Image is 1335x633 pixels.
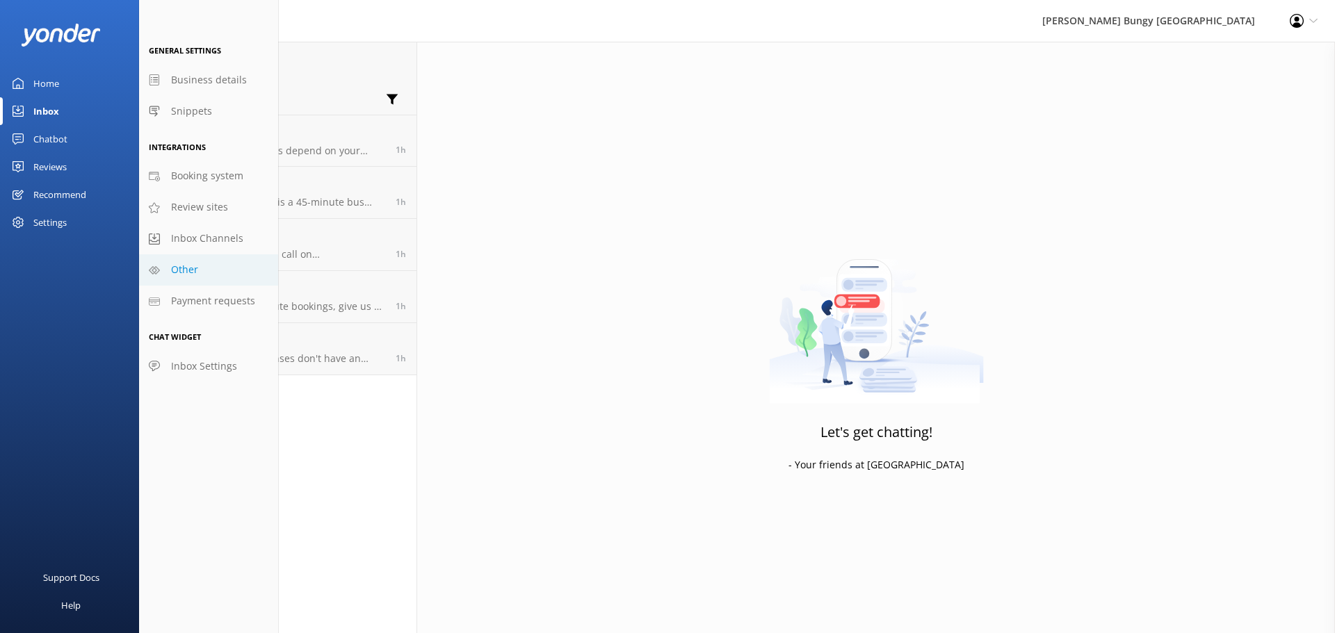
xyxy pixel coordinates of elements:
span: Oct 07 2025 02:42pm (UTC +13:00) Pacific/Auckland [396,144,406,156]
div: Reviews [33,153,67,181]
span: Snippets [171,104,212,119]
div: Inbox [33,97,59,125]
a: Business details [139,65,278,96]
span: Payment requests [171,293,255,309]
span: General Settings [149,45,221,56]
h4: Website Visitor [180,281,385,297]
span: Oct 07 2025 02:10pm (UTC +13:00) Pacific/Auckland [396,352,406,364]
a: Website VisitorBot:For any last-minute bookings, give us a shout at [PHONE_NUMBER]. They'll get y... [140,271,416,323]
h4: Website Visitor [180,126,385,141]
a: Website VisitorBot:The Nevis Swing is a 45-minute bus ride from downtown [GEOGRAPHIC_DATA]. Our t... [140,167,416,219]
a: Booking system [139,161,278,192]
p: Bot: The Nevis Swing is a 45-minute bus ride from downtown [GEOGRAPHIC_DATA]. Our transport is th... [180,196,385,208]
a: Website VisitorBot:Sorry, my bot senses don't have an answer for that, please try and rephrase yo... [140,323,416,375]
span: Review sites [171,199,228,215]
span: Oct 07 2025 02:16pm (UTC +13:00) Pacific/Auckland [396,300,406,312]
a: Inbox Channels [139,223,278,254]
p: Bot: Sorry, my bot senses don't have an answer for that, please try and rephrase your question, I... [180,352,385,365]
span: Chat Widget [149,331,201,342]
div: Settings [33,208,67,236]
p: Bot: You can give us a call on [PHONE_NUMBER] or [PHONE_NUMBER] to chat with a crew member. Our o... [180,248,385,261]
a: Payment requests [139,286,278,317]
a: Review sites [139,192,278,223]
div: Help [61,591,81,619]
a: Inbox Settings [139,351,278,382]
h4: Website Visitor [180,229,385,245]
a: Website VisitorBot:Check-in locations depend on your adrenaline fix: - [GEOGRAPHIC_DATA]: Base Bu... [140,115,416,167]
p: Bot: For any last-minute bookings, give us a shout at [PHONE_NUMBER]. They'll get you sorted! [180,300,385,313]
span: Booking system [171,168,243,183]
p: Bot: Check-in locations depend on your adrenaline fix: - [GEOGRAPHIC_DATA]: Base Building, [STREE... [180,145,385,157]
p: - Your friends at [GEOGRAPHIC_DATA] [788,457,964,472]
h4: Website Visitor [180,334,385,349]
div: Chatbot [33,125,67,153]
a: Website VisitorBot:You can give us a call on [PHONE_NUMBER] or [PHONE_NUMBER] to chat with a crew... [140,219,416,271]
span: Integrations [149,142,206,152]
span: Oct 07 2025 02:28pm (UTC +13:00) Pacific/Auckland [396,196,406,208]
div: Home [33,69,59,97]
span: Oct 07 2025 02:22pm (UTC +13:00) Pacific/Auckland [396,248,406,260]
span: Other [171,262,198,277]
h4: Website Visitor [180,177,385,192]
img: artwork of a man stealing a conversation from at giant smartphone [769,230,984,404]
h2: Conversations [150,52,406,79]
img: yonder-white-logo.png [21,24,101,47]
a: Snippets [139,96,278,127]
div: Recommend [33,181,86,208]
a: Other [139,254,278,286]
span: Business details [171,72,247,88]
div: Support Docs [43,564,99,591]
span: Inbox Settings [171,359,237,374]
span: Inbox Channels [171,231,243,246]
h3: Let's get chatting! [820,421,932,443]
